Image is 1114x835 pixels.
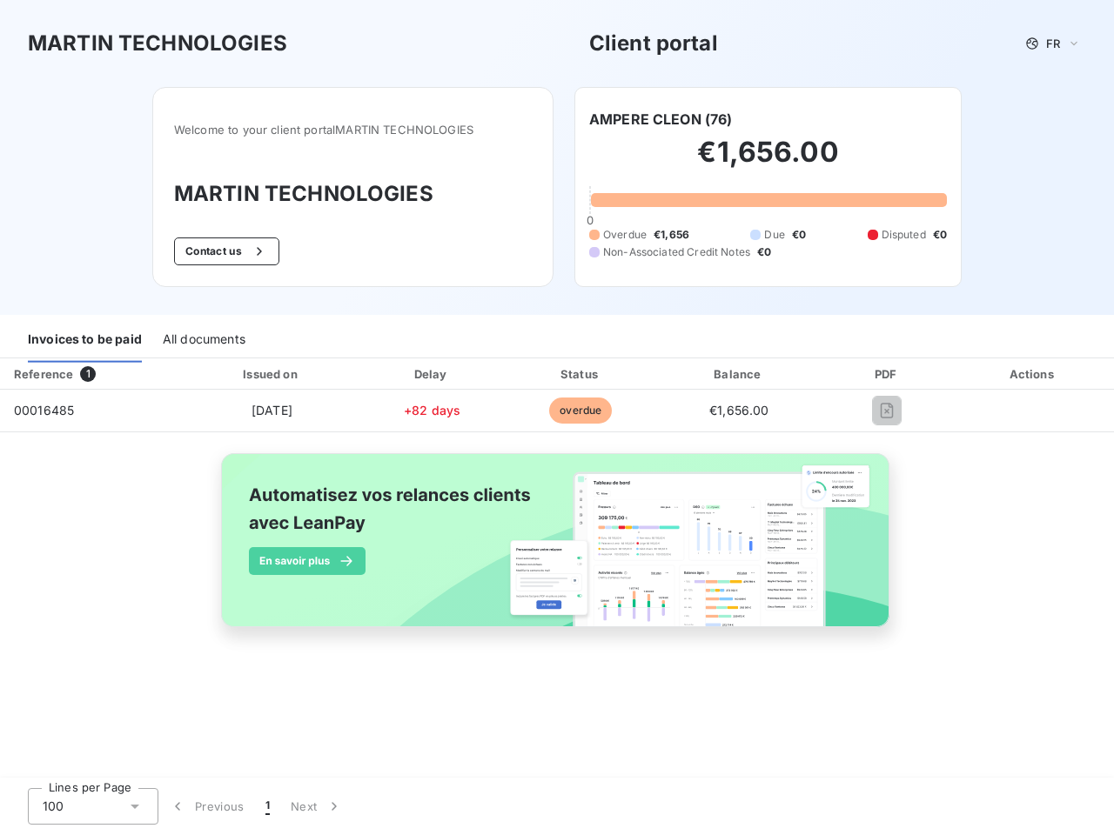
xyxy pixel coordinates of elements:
[1046,37,1060,50] span: FR
[28,322,142,358] div: Invoices to be paid
[792,227,806,243] span: €0
[163,322,245,358] div: All documents
[603,227,647,243] span: Overdue
[14,367,73,381] div: Reference
[508,365,653,383] div: Status
[933,227,947,243] span: €0
[825,365,949,383] div: PDF
[757,244,771,260] span: €0
[764,227,784,243] span: Due
[174,237,279,265] button: Contact us
[589,28,718,59] h3: Client portal
[28,28,287,59] h3: MARTIN TECHNOLOGIES
[14,403,74,417] span: 00016485
[404,403,460,417] span: +82 days
[654,227,689,243] span: €1,656
[363,365,501,383] div: Delay
[589,109,733,130] h6: AMPERE CLEON (76)
[956,365,1111,383] div: Actions
[252,403,292,417] span: [DATE]
[587,213,594,227] span: 0
[174,123,532,137] span: Welcome to your client portal MARTIN TECHNOLOGIES
[603,244,750,260] span: Non-Associated Credit Notes
[158,788,255,825] button: Previous
[188,365,356,383] div: Issued on
[174,178,532,210] h3: MARTIN TECHNOLOGIES
[255,788,280,825] button: 1
[589,135,947,187] h2: €1,656.00
[709,403,768,417] span: €1,656.00
[80,366,96,382] span: 1
[882,227,926,243] span: Disputed
[265,798,270,815] span: 1
[205,443,909,657] img: banner
[661,365,819,383] div: Balance
[280,788,353,825] button: Next
[549,397,612,424] span: overdue
[43,798,64,815] span: 100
